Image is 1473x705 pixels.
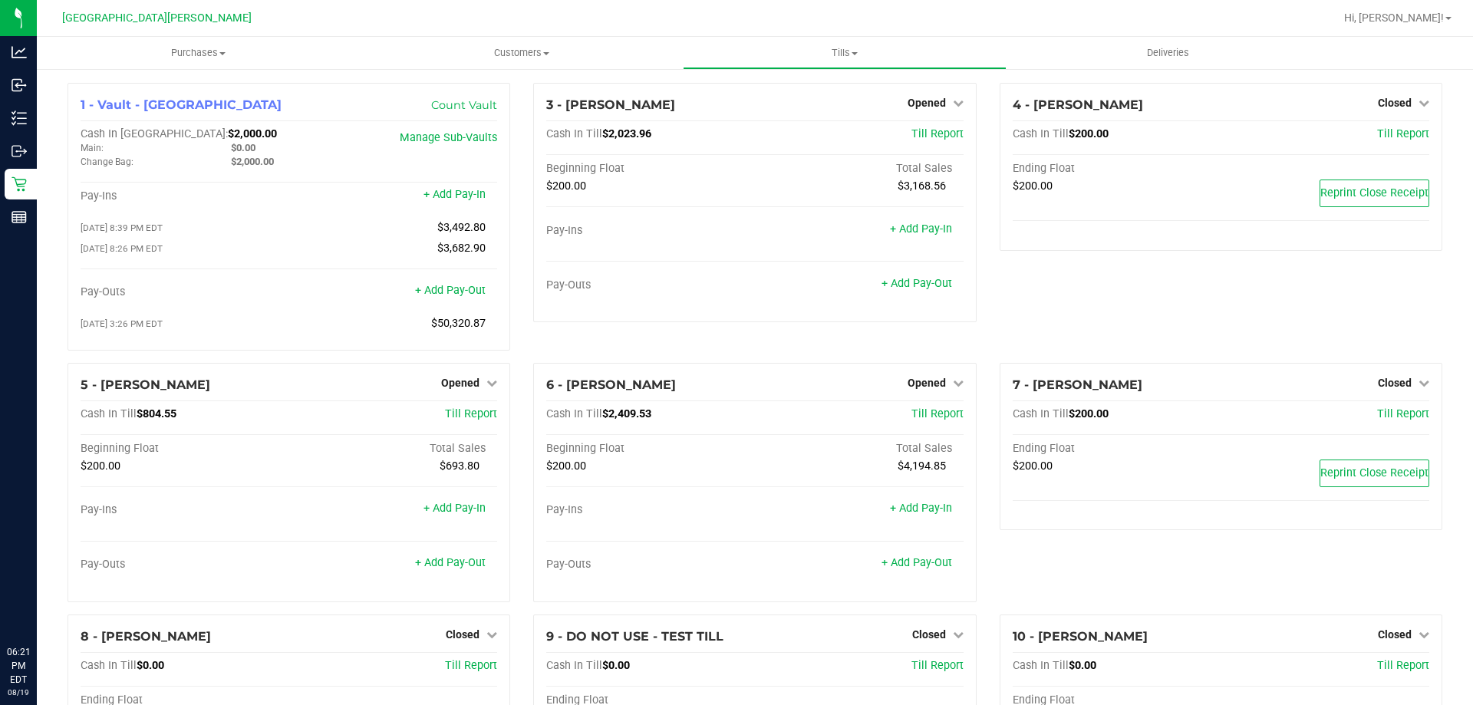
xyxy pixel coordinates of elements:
span: $2,000.00 [228,127,277,140]
span: Cash In Till [81,407,137,420]
span: Closed [1378,377,1412,389]
a: + Add Pay-In [890,502,952,515]
span: $0.00 [1069,659,1096,672]
span: $3,492.80 [437,221,486,234]
a: Purchases [37,37,360,69]
a: Count Vault [431,98,497,112]
p: 08/19 [7,687,30,698]
span: Change Bag: [81,156,133,167]
span: $804.55 [137,407,176,420]
span: $2,000.00 [231,156,274,167]
span: $200.00 [546,180,586,193]
div: Beginning Float [546,442,755,456]
div: Total Sales [755,442,964,456]
a: Till Report [911,407,964,420]
span: Customers [361,46,682,60]
span: Cash In [GEOGRAPHIC_DATA]: [81,127,228,140]
div: Pay-Outs [81,558,289,572]
a: + Add Pay-Out [415,284,486,297]
div: Pay-Ins [546,224,755,238]
span: 6 - [PERSON_NAME] [546,377,676,392]
span: $0.00 [137,659,164,672]
a: Till Report [1377,659,1429,672]
inline-svg: Outbound [12,143,27,159]
span: $693.80 [440,460,479,473]
span: $200.00 [1069,127,1109,140]
span: $3,682.90 [437,242,486,255]
span: Cash In Till [546,659,602,672]
a: Till Report [445,407,497,420]
span: $0.00 [231,142,255,153]
span: $3,168.56 [898,180,946,193]
a: + Add Pay-In [890,222,952,236]
span: Purchases [37,46,360,60]
span: 7 - [PERSON_NAME] [1013,377,1142,392]
a: Till Report [911,659,964,672]
inline-svg: Analytics [12,44,27,60]
div: Pay-Ins [546,503,755,517]
span: Cash In Till [546,407,602,420]
span: 3 - [PERSON_NAME] [546,97,675,112]
div: Total Sales [289,442,498,456]
span: 1 - Vault - [GEOGRAPHIC_DATA] [81,97,282,112]
span: Cash In Till [1013,127,1069,140]
span: Cash In Till [1013,659,1069,672]
a: + Add Pay-Out [881,556,952,569]
div: Beginning Float [546,162,755,176]
span: $2,023.96 [602,127,651,140]
a: + Add Pay-In [423,502,486,515]
inline-svg: Inbound [12,77,27,93]
button: Reprint Close Receipt [1320,460,1429,487]
a: Till Report [1377,127,1429,140]
a: Deliveries [1007,37,1330,69]
span: $4,194.85 [898,460,946,473]
span: $200.00 [1013,460,1053,473]
a: + Add Pay-Out [415,556,486,569]
a: Till Report [911,127,964,140]
span: Reprint Close Receipt [1320,186,1429,199]
span: $200.00 [1069,407,1109,420]
span: Closed [1378,628,1412,641]
span: Hi, [PERSON_NAME]! [1344,12,1444,24]
span: Opened [441,377,479,389]
div: Ending Float [1013,162,1221,176]
span: 10 - [PERSON_NAME] [1013,629,1148,644]
span: Opened [908,97,946,109]
span: Opened [908,377,946,389]
span: Till Report [1377,407,1429,420]
p: 06:21 PM EDT [7,645,30,687]
span: Closed [912,628,946,641]
span: Reprint Close Receipt [1320,466,1429,479]
button: Reprint Close Receipt [1320,180,1429,207]
a: Manage Sub-Vaults [400,131,497,144]
div: Ending Float [1013,442,1221,456]
span: Closed [1378,97,1412,109]
span: 8 - [PERSON_NAME] [81,629,211,644]
span: 9 - DO NOT USE - TEST TILL [546,629,723,644]
div: Total Sales [755,162,964,176]
span: $200.00 [1013,180,1053,193]
div: Pay-Ins [81,503,289,517]
span: Cash In Till [546,127,602,140]
div: Pay-Outs [81,285,289,299]
span: [DATE] 8:39 PM EDT [81,222,163,233]
inline-svg: Reports [12,209,27,225]
span: [DATE] 8:26 PM EDT [81,243,163,254]
span: 4 - [PERSON_NAME] [1013,97,1143,112]
div: Beginning Float [81,442,289,456]
a: Tills [683,37,1006,69]
a: + Add Pay-Out [881,277,952,290]
a: Customers [360,37,683,69]
inline-svg: Retail [12,176,27,192]
span: Till Report [445,659,497,672]
div: Pay-Ins [81,189,289,203]
span: $2,409.53 [602,407,651,420]
span: $50,320.87 [431,317,486,330]
span: Cash In Till [1013,407,1069,420]
div: Pay-Outs [546,278,755,292]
